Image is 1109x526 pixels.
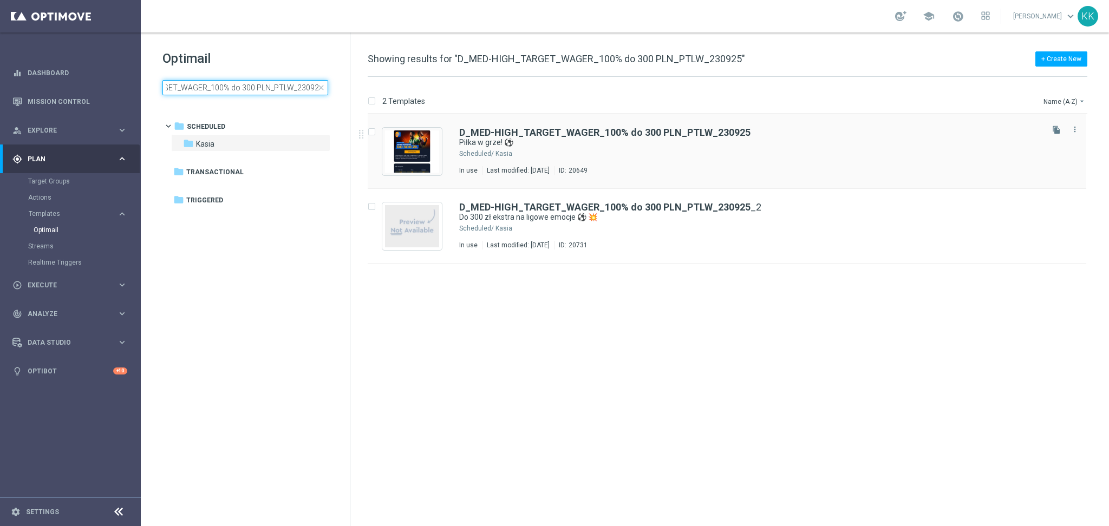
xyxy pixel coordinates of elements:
[29,211,117,217] div: Templates
[173,194,184,205] i: folder
[1049,123,1064,137] button: file_copy
[385,130,439,173] img: 20649.jpeg
[459,201,751,213] b: D_MED-HIGH_TARGET_WAGER_100% do 300 PLN_PTLW_230925
[554,166,588,175] div: ID:
[28,127,117,134] span: Explore
[482,241,554,249] div: Last modified: [DATE]
[28,173,140,189] div: Target Groups
[1071,125,1079,134] i: more_vert
[12,126,128,135] button: person_search Explore keyboard_arrow_right
[162,80,328,95] input: Search Template
[569,241,588,249] div: 20731
[11,507,21,517] i: settings
[357,189,1107,264] div: Press SPACE to select this row.
[117,337,127,347] i: keyboard_arrow_right
[28,58,127,87] a: Dashboard
[162,50,328,67] h1: Optimail
[12,281,128,290] button: play_circle_outline Execute keyboard_arrow_right
[12,155,128,163] button: gps_fixed Plan keyboard_arrow_right
[196,139,214,149] span: Kasia
[28,357,113,385] a: Optibot
[459,137,1016,148] a: Piłka w grze! ⚽
[12,366,22,376] i: lightbulb
[1012,8,1078,24] a: [PERSON_NAME]keyboard_arrow_down
[554,241,588,249] div: ID:
[186,195,223,205] span: Triggered
[183,138,194,149] i: folder
[1042,95,1087,108] button: Name (A-Z)arrow_drop_down
[117,308,127,319] i: keyboard_arrow_right
[28,189,140,206] div: Actions
[28,209,128,218] button: Templates keyboard_arrow_right
[26,509,59,515] a: Settings
[186,167,244,177] span: Transactional
[29,211,106,217] span: Templates
[12,310,128,318] button: track_changes Analyze keyboard_arrow_right
[12,97,128,106] button: Mission Control
[28,156,117,162] span: Plan
[12,126,22,135] i: person_search
[495,224,1041,233] div: Scheduled/Kasia
[1078,6,1098,27] div: KK
[459,166,478,175] div: In use
[482,166,554,175] div: Last modified: [DATE]
[117,209,127,219] i: keyboard_arrow_right
[385,205,439,247] img: noPreview.jpg
[28,258,113,267] a: Realtime Triggers
[12,338,128,347] button: Data Studio keyboard_arrow_right
[12,87,127,116] div: Mission Control
[12,357,127,385] div: Optibot
[357,114,1107,189] div: Press SPACE to select this row.
[368,53,745,64] span: Showing results for "D_MED-HIGH_TARGET_WAGER_100% do 300 PLN_PTLW_230925"
[1078,97,1086,106] i: arrow_drop_down
[28,339,117,346] span: Data Studio
[923,10,935,22] span: school
[317,83,325,92] span: close
[12,280,22,290] i: play_circle_outline
[1052,126,1061,134] i: file_copy
[459,241,478,249] div: In use
[12,68,22,78] i: equalizer
[187,122,225,131] span: Scheduled
[1069,123,1080,136] button: more_vert
[1035,51,1087,67] button: + Create New
[117,280,127,290] i: keyboard_arrow_right
[28,177,113,186] a: Target Groups
[12,154,117,164] div: Plan
[28,282,117,288] span: Execute
[113,367,127,374] div: +10
[459,127,751,138] b: D_MED-HIGH_TARGET_WAGER_100% do 300 PLN_PTLW_230925
[12,367,128,376] button: lightbulb Optibot +10
[459,202,761,212] a: D_MED-HIGH_TARGET_WAGER_100% do 300 PLN_PTLW_230925_2
[28,242,113,251] a: Streams
[28,193,113,202] a: Actions
[12,280,117,290] div: Execute
[12,154,22,164] i: gps_fixed
[12,69,128,77] button: equalizer Dashboard
[459,137,1041,148] div: Piłka w grze! ⚽
[459,212,1016,222] a: Do 300 zł ekstra na ligowe emocje ⚽ 💥
[569,166,588,175] div: 20649
[34,222,140,238] div: Optimail
[173,166,184,177] i: folder
[1065,10,1077,22] span: keyboard_arrow_down
[28,87,127,116] a: Mission Control
[28,254,140,271] div: Realtime Triggers
[459,212,1041,222] div: Do 300 zł ekstra na ligowe emocje ⚽ 💥
[28,311,117,317] span: Analyze
[12,338,117,347] div: Data Studio
[28,238,140,254] div: Streams
[459,224,494,233] div: Scheduled/
[12,309,22,319] i: track_changes
[495,149,1041,158] div: Scheduled/Kasia
[28,206,140,238] div: Templates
